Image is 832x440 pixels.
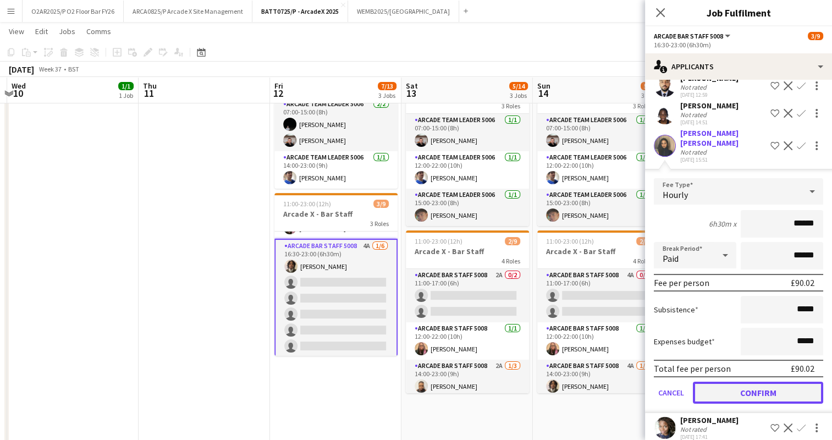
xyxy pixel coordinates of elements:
[537,246,660,256] h3: Arcade X - Bar Staff
[23,1,124,22] button: O2AR2025/P O2 Floor Bar FY26
[537,151,660,189] app-card-role: Arcade Team Leader 50061/112:00-22:00 (10h)[PERSON_NAME]
[406,230,529,393] app-job-card: 11:00-23:00 (12h)2/9Arcade X - Bar Staff4 RolesArcade Bar Staff 50082A0/211:00-17:00 (6h) Arcade ...
[680,111,709,119] div: Not rated
[693,382,823,404] button: Confirm
[273,87,283,100] span: 12
[537,269,660,322] app-card-role: Arcade Bar Staff 50084A0/211:00-17:00 (6h)
[680,156,766,163] div: [DATE] 15:51
[31,24,52,38] a: Edit
[537,360,660,413] app-card-role: Arcade Bar Staff 50084A1/214:00-23:00 (9h)[PERSON_NAME]
[808,32,823,40] span: 3/9
[378,82,396,90] span: 7/13
[641,91,659,100] div: 3 Jobs
[680,425,709,433] div: Not rated
[633,102,652,110] span: 3 Roles
[505,237,520,245] span: 2/9
[406,246,529,256] h3: Arcade X - Bar Staff
[663,189,688,200] span: Hourly
[791,277,814,288] div: £90.02
[680,119,739,126] div: [DATE] 14:51
[502,102,520,110] span: 3 Roles
[654,32,723,40] span: Arcade Bar Staff 5008
[36,65,64,73] span: Week 37
[406,151,529,189] app-card-role: Arcade Team Leader 50061/112:00-22:00 (10h)[PERSON_NAME]
[274,59,398,189] app-job-card: 07:00-23:00 (16h)3/3Arcade X - Team Leaders2 RolesArcade Team Leader 50062/207:00-15:00 (8h)[PERS...
[274,193,398,356] app-job-card: 11:00-23:00 (12h)3/9Arcade X - Bar Staff3 Roles Arcade Bar Staff 50081/114:00-20:00 (6h)[PERSON_N...
[406,322,529,360] app-card-role: Arcade Bar Staff 50081/112:00-22:00 (10h)[PERSON_NAME]
[791,363,814,374] div: £90.02
[86,26,111,36] span: Comms
[645,53,832,80] div: Applicants
[510,91,527,100] div: 3 Jobs
[537,230,660,393] app-job-card: 11:00-23:00 (12h)2/7Arcade X - Bar Staff4 RolesArcade Bar Staff 50084A0/211:00-17:00 (6h) Arcade ...
[654,363,731,374] div: Total fee per person
[35,26,48,36] span: Edit
[641,82,659,90] span: 5/12
[406,360,529,429] app-card-role: Arcade Bar Staff 50082A1/314:00-23:00 (9h)[PERSON_NAME]
[709,219,736,229] div: 6h30m x
[654,41,823,49] div: 16:30-23:00 (6h30m)
[4,24,29,38] a: View
[636,237,652,245] span: 2/7
[654,382,688,404] button: Cancel
[680,101,739,111] div: [PERSON_NAME]
[54,24,80,38] a: Jobs
[10,87,26,100] span: 10
[406,81,418,91] span: Sat
[274,151,398,189] app-card-role: Arcade Team Leader 50061/114:00-23:00 (9h)[PERSON_NAME]
[370,219,389,228] span: 3 Roles
[406,269,529,322] app-card-role: Arcade Bar Staff 50082A0/211:00-17:00 (6h)
[68,65,79,73] div: BST
[537,189,660,226] app-card-role: Arcade Team Leader 50061/115:00-23:00 (8h)[PERSON_NAME]
[274,239,398,358] app-card-role: Arcade Bar Staff 50084A1/616:30-23:00 (6h30m)[PERSON_NAME]
[680,91,739,98] div: [DATE] 12:59
[12,81,26,91] span: Wed
[680,83,709,91] div: Not rated
[59,26,75,36] span: Jobs
[406,189,529,226] app-card-role: Arcade Team Leader 50061/115:00-23:00 (8h)[PERSON_NAME]
[536,87,550,100] span: 14
[654,32,732,40] button: Arcade Bar Staff 5008
[654,305,698,315] label: Subsistence
[82,24,115,38] a: Comms
[119,91,133,100] div: 1 Job
[680,415,739,425] div: [PERSON_NAME]
[509,82,528,90] span: 5/14
[9,26,24,36] span: View
[274,98,398,151] app-card-role: Arcade Team Leader 50062/207:00-15:00 (8h)[PERSON_NAME][PERSON_NAME]
[274,81,283,91] span: Fri
[415,237,462,245] span: 11:00-23:00 (12h)
[118,82,134,90] span: 1/1
[348,1,459,22] button: WEMB2025/[GEOGRAPHIC_DATA]
[283,200,331,208] span: 11:00-23:00 (12h)
[252,1,348,22] button: BATT0725/P - ArcadeX 2025
[645,5,832,20] h3: Job Fulfilment
[680,128,766,148] div: [PERSON_NAME] [PERSON_NAME]
[378,91,396,100] div: 3 Jobs
[141,87,157,100] span: 11
[537,322,660,360] app-card-role: Arcade Bar Staff 50081/112:00-22:00 (10h)[PERSON_NAME]
[274,209,398,219] h3: Arcade X - Bar Staff
[633,257,652,265] span: 4 Roles
[9,64,34,75] div: [DATE]
[537,81,550,91] span: Sun
[404,87,418,100] span: 13
[654,277,709,288] div: Fee per person
[143,81,157,91] span: Thu
[654,337,715,346] label: Expenses budget
[680,148,709,156] div: Not rated
[406,75,529,226] app-job-card: 07:00-23:00 (16h)3/3Arcade X - Team Leaders3 RolesArcade Team Leader 50061/107:00-15:00 (8h)[PERS...
[124,1,252,22] button: ARCA0825/P Arcade X Site Management
[373,200,389,208] span: 3/9
[406,114,529,151] app-card-role: Arcade Team Leader 50061/107:00-15:00 (8h)[PERSON_NAME]
[537,114,660,151] app-card-role: Arcade Team Leader 50061/107:00-15:00 (8h)[PERSON_NAME]
[502,257,520,265] span: 4 Roles
[546,237,594,245] span: 11:00-23:00 (12h)
[537,75,660,226] app-job-card: 07:00-23:00 (16h)3/3Arcade X - Team Leaders3 RolesArcade Team Leader 50061/107:00-15:00 (8h)[PERS...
